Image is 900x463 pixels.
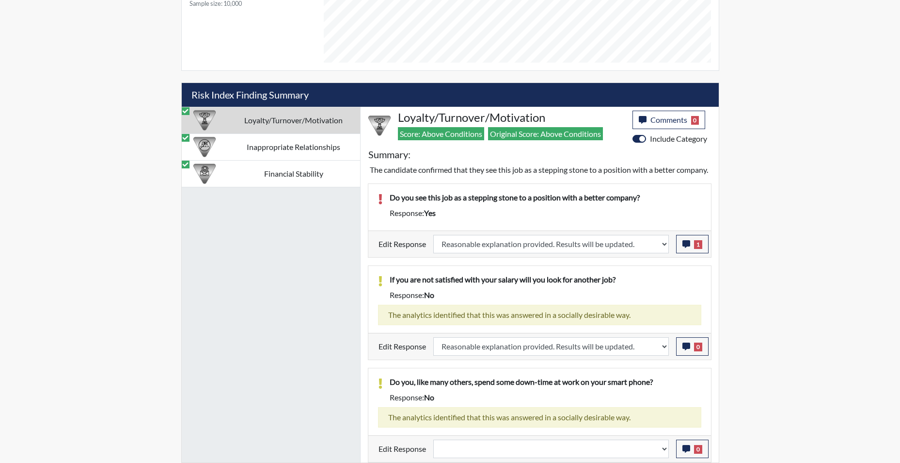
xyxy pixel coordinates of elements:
td: Inappropriate Relationships [227,133,360,160]
div: Response: [382,392,709,403]
h5: Summary: [368,149,411,160]
td: Loyalty/Turnover/Motivation [227,107,360,133]
span: 0 [694,445,702,454]
span: 0 [691,116,699,125]
div: Response: [382,289,709,301]
div: Update the test taker's response, the change might impact the score [426,235,676,253]
p: If you are not satisfied with your salary will you look for another job? [390,274,701,285]
label: Include Category [650,133,707,145]
span: Score: Above Conditions [398,127,484,140]
h5: Risk Index Finding Summary [182,83,719,107]
h4: Loyalty/Turnover/Motivation [398,111,625,125]
div: The analytics identified that this was answered in a socially desirable way. [378,305,701,325]
button: 1 [676,235,709,253]
td: Financial Stability [227,160,360,187]
span: yes [424,208,436,217]
div: Update the test taker's response, the change might impact the score [426,337,676,356]
img: CATEGORY%20ICON-08.97d95025.png [193,163,216,185]
div: Update the test taker's response, the change might impact the score [426,440,676,458]
label: Edit Response [379,235,426,253]
img: CATEGORY%20ICON-17.40ef8247.png [368,115,391,137]
span: no [424,290,434,299]
button: 0 [676,337,709,356]
button: Comments0 [632,111,706,129]
div: The analytics identified that this was answered in a socially desirable way. [378,407,701,428]
span: no [424,393,434,402]
span: 1 [694,240,702,249]
span: Original Score: Above Conditions [488,127,603,140]
p: Do you, like many others, spend some down-time at work on your smart phone? [390,376,701,388]
p: Do you see this job as a stepping stone to a position with a better company? [390,192,701,203]
img: CATEGORY%20ICON-14.139f8ef7.png [193,136,216,158]
span: Comments [650,115,687,124]
div: Response: [382,207,709,219]
label: Edit Response [379,337,426,356]
img: CATEGORY%20ICON-17.40ef8247.png [193,109,216,132]
button: 0 [676,440,709,458]
label: Edit Response [379,440,426,458]
span: 0 [694,343,702,351]
p: The candidate confirmed that they see this job as a stepping stone to a position with a better co... [370,164,710,176]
